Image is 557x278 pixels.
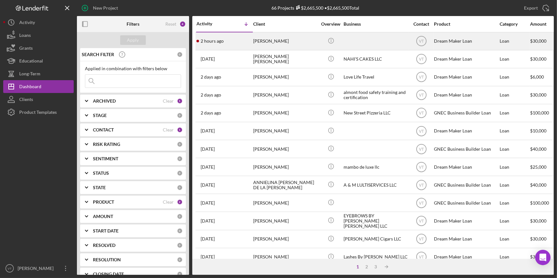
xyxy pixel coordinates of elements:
[177,98,183,104] div: 1
[85,66,181,71] div: Applied in combination with filters below
[201,164,215,170] time: 2025-10-10 22:38
[500,87,529,104] div: Loan
[419,219,424,223] text: VT
[530,164,546,170] span: $25,000
[530,110,549,115] span: $100,000
[419,201,424,205] text: VT
[253,194,317,211] div: [PERSON_NAME]
[201,38,224,44] time: 2025-10-15 16:30
[530,56,546,62] span: $30,000
[419,75,424,80] text: VT
[177,113,183,118] div: 0
[344,51,408,68] div: NAHI'S CAKES LLC
[19,67,40,82] div: Long-Term
[524,2,538,14] div: Export
[319,21,343,27] div: Overview
[201,218,215,223] time: 2025-10-09 20:29
[344,249,408,265] div: Lashes By [PERSON_NAME] LLC
[19,55,43,69] div: Educational
[434,194,498,211] div: GNEC Business Builder Loan
[201,254,215,259] time: 2025-10-09 15:42
[93,257,121,262] b: RESOLUTION
[434,212,498,229] div: Dream Maker Loan
[93,243,115,248] b: RESOLVED
[371,264,380,269] div: 3
[419,57,424,62] text: VT
[419,111,424,115] text: VT
[177,228,183,234] div: 0
[93,2,118,14] div: New Project
[93,272,124,277] b: CLOSING DATE
[201,236,215,241] time: 2025-10-09 16:37
[344,105,408,122] div: New Street Pizzeria LLC
[3,29,74,42] a: Loans
[177,156,183,162] div: 0
[362,264,371,269] div: 2
[419,237,424,241] text: VT
[530,146,546,152] span: $40,000
[93,185,106,190] b: STATE
[93,228,119,233] b: START DATE
[163,98,174,104] div: Clear
[19,106,57,120] div: Product Templates
[530,182,546,188] span: $40,000
[253,176,317,193] div: ANNIELINA [PERSON_NAME] DE LA [PERSON_NAME]
[253,33,317,50] div: [PERSON_NAME]
[353,264,362,269] div: 1
[253,249,317,265] div: [PERSON_NAME]
[120,35,146,45] button: Apply
[530,38,546,44] span: $30,000
[3,93,74,106] button: Clients
[201,128,215,133] time: 2025-10-13 04:47
[93,113,107,118] b: STAGE
[201,92,221,97] time: 2025-10-13 22:34
[77,2,124,14] button: New Project
[500,69,529,86] div: Loan
[253,105,317,122] div: [PERSON_NAME]
[177,242,183,248] div: 0
[500,105,529,122] div: Loan
[253,122,317,139] div: [PERSON_NAME]
[500,249,529,265] div: Loan
[3,16,74,29] button: Activity
[253,69,317,86] div: [PERSON_NAME]
[253,212,317,229] div: [PERSON_NAME]
[271,5,359,11] div: 66 Projects • $2,665,500 Total
[530,21,554,27] div: Amount
[253,51,317,68] div: [PERSON_NAME] [PERSON_NAME]
[201,110,221,115] time: 2025-10-13 17:12
[434,51,498,68] div: Dream Maker Loan
[93,142,120,147] b: RISK RATING
[16,262,58,276] div: [PERSON_NAME]
[500,176,529,193] div: Loan
[3,106,74,119] button: Product Templates
[344,212,408,229] div: EYEBROWS BY [PERSON_NAME] [PERSON_NAME] LLC
[253,231,317,248] div: [PERSON_NAME]
[177,185,183,190] div: 0
[500,122,529,139] div: Loan
[344,176,408,193] div: A & M LULTISERVICES LLC
[500,140,529,157] div: Loan
[93,98,116,104] b: ARCHIVED
[201,74,221,80] time: 2025-10-14 03:33
[8,267,12,270] text: VT
[294,5,323,11] div: $2,665,500
[419,93,424,97] text: VT
[419,129,424,133] text: VT
[201,182,215,188] time: 2025-10-10 19:16
[500,33,529,50] div: Loan
[530,218,546,223] span: $30,000
[530,236,546,241] span: $30,000
[3,67,74,80] button: Long-Term
[344,69,408,86] div: Love Life Travel
[434,69,498,86] div: Dream Maker Loan
[344,87,408,104] div: almont food safety training and certification
[3,55,74,67] button: Educational
[530,254,546,259] span: $30,000
[93,127,114,132] b: CONTACT
[3,42,74,55] button: Grants
[419,165,424,169] text: VT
